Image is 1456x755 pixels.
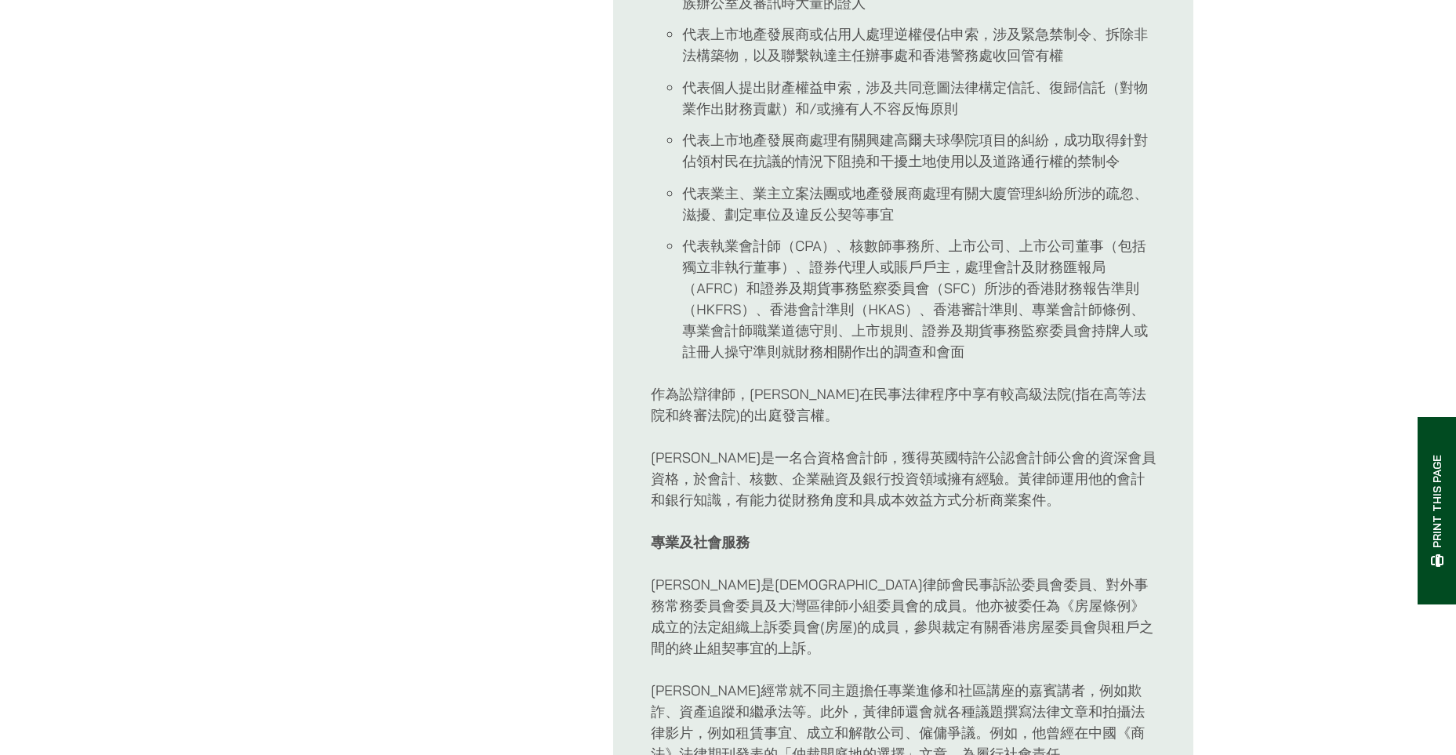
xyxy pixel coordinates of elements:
[682,235,1156,362] li: 代表執業會計師（CPA）、核數師事務所、上市公司、上市公司董事（包括獨立非執行董事）、證券代理人或賬戶戶主，處理會計及財務匯報局（AFRC）和證券及期貨事務監察委員會（SFC）所涉的香港財務報告...
[682,129,1156,172] li: 代表上市地產發展商處理有關興建高爾夫球學院項目的糾紛，成功取得針對佔領村民在抗議的情況下阻撓和干擾土地使用以及道路通行權的禁制令
[651,574,1156,659] p: [PERSON_NAME]是[DEMOGRAPHIC_DATA]律師會民事訴訟委員會委員、對外事務常務委員會委員及大灣區律師小組委員會的成員。他亦被委任為《房屋條例》成立的法定組織上訴委員會(房...
[682,24,1156,66] li: 代表上市地產發展商或佔用人處理逆權侵佔申索，涉及緊急禁制令、拆除非法構築物，以及聯繫執達主任辦事處和香港警務處收回管有權
[682,77,1156,119] li: 代表個人提出財產權益申索，涉及共同意圖法律構定信託、復歸信託（對物業作出財務貢獻）和/或擁有人不容反悔原則
[651,447,1156,510] p: [PERSON_NAME]是一名合資格會計師，獲得英國特許公認會計師公會的資深會員資格，於會計、核數、企業融資及銀行投資領域擁有經驗。黃律師運用他的會計和銀行知識，有能力從財務角度和具成本效益方...
[651,383,1156,426] p: 作為訟辯律師，[PERSON_NAME]在民事法律程序中享有較高級法院(指在高等法院和終審法院)的出庭發言權。
[651,533,750,551] strong: 專業及社會服務
[682,183,1156,225] li: 代表業主、業主立案法團或地產發展商處理有關大廈管理糾紛所涉的疏忽、滋擾、劃定車位及違反公契等事宜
